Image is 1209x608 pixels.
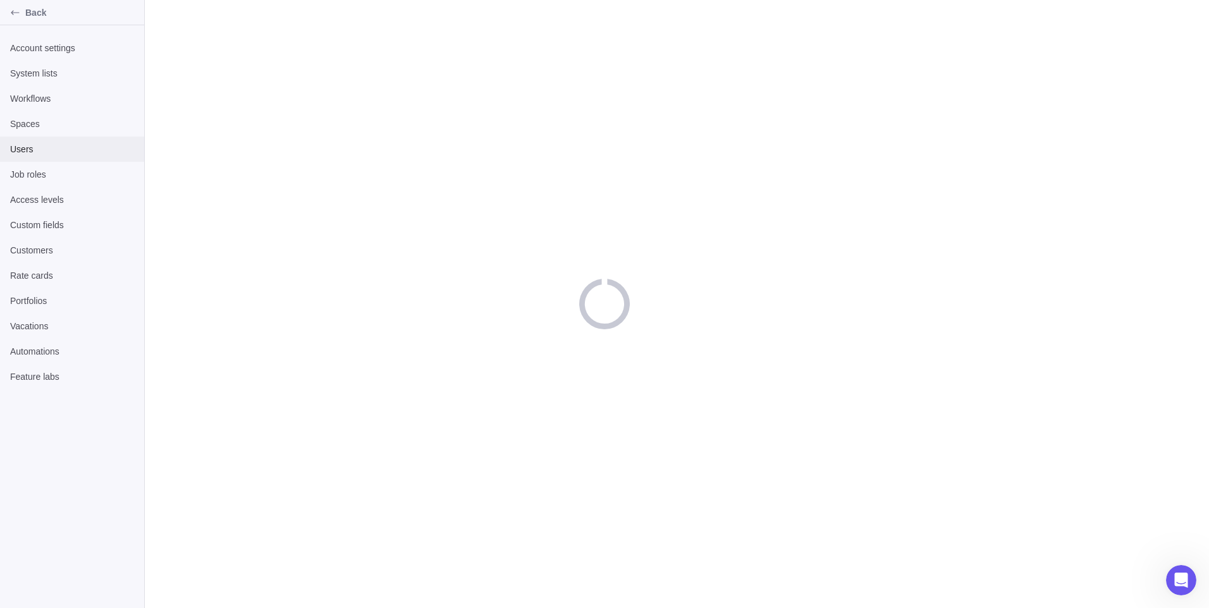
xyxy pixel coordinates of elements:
[25,6,139,19] span: Back
[10,345,134,358] span: Automations
[129,221,139,231] a: Source reference 123535923:
[30,134,233,146] li: Activities they're assigned to or created
[10,42,134,54] span: Account settings
[10,295,134,307] span: Portfolios
[1166,565,1196,595] iframe: Intercom live chat
[10,15,243,276] div: Guest users have predefined permissions that cannot be modified like regular users. Guests automa...
[10,244,134,257] span: Customers
[192,73,202,83] a: Source reference 131868819:
[20,90,233,128] div: However, guests cannot be given additional "View" permissions beyond what's built into their role...
[20,182,233,269] div: For formal approval workflows, the approver needs proper "View" permissions in their access level...
[198,5,222,29] button: Home
[222,5,245,28] div: Close
[30,164,233,176] li: Files on activities they're assigned to
[10,92,134,105] span: Workflows
[10,320,134,332] span: Vacations
[20,414,30,424] button: Emoji picker
[20,334,197,396] div: If you still need help with guest permissions or anything else, I'm here to assist you. Would you...
[10,15,243,277] div: Fin says…
[579,279,630,329] div: loading
[30,149,233,161] li: Message boards for their assigned activities
[10,143,134,155] span: Users
[10,316,243,317] div: New messages divider
[10,118,134,130] span: Spaces
[20,285,171,298] div: Is that what you were looking for?
[11,387,242,409] textarea: Message…
[10,193,134,206] span: Access levels
[10,327,207,404] div: If you still need help with guest permissions or anything else, I'm here to assist you. Would you...
[10,277,181,305] div: Is that what you were looking for?
[10,67,134,80] span: System lists
[10,219,134,231] span: Custom fields
[20,22,233,84] div: Guest users have predefined permissions that cannot be modified like regular users. Guests automa...
[10,277,243,307] div: Fin says…
[10,168,134,181] span: Job roles
[8,5,32,29] button: go back
[10,327,243,432] div: Fin says…
[217,409,237,429] button: Send a message…
[61,12,77,21] h1: Fin
[36,7,56,27] img: Profile image for Fin
[10,269,134,282] span: Rate cards
[126,258,137,268] a: Source reference 123535969:
[10,370,134,383] span: Feature labs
